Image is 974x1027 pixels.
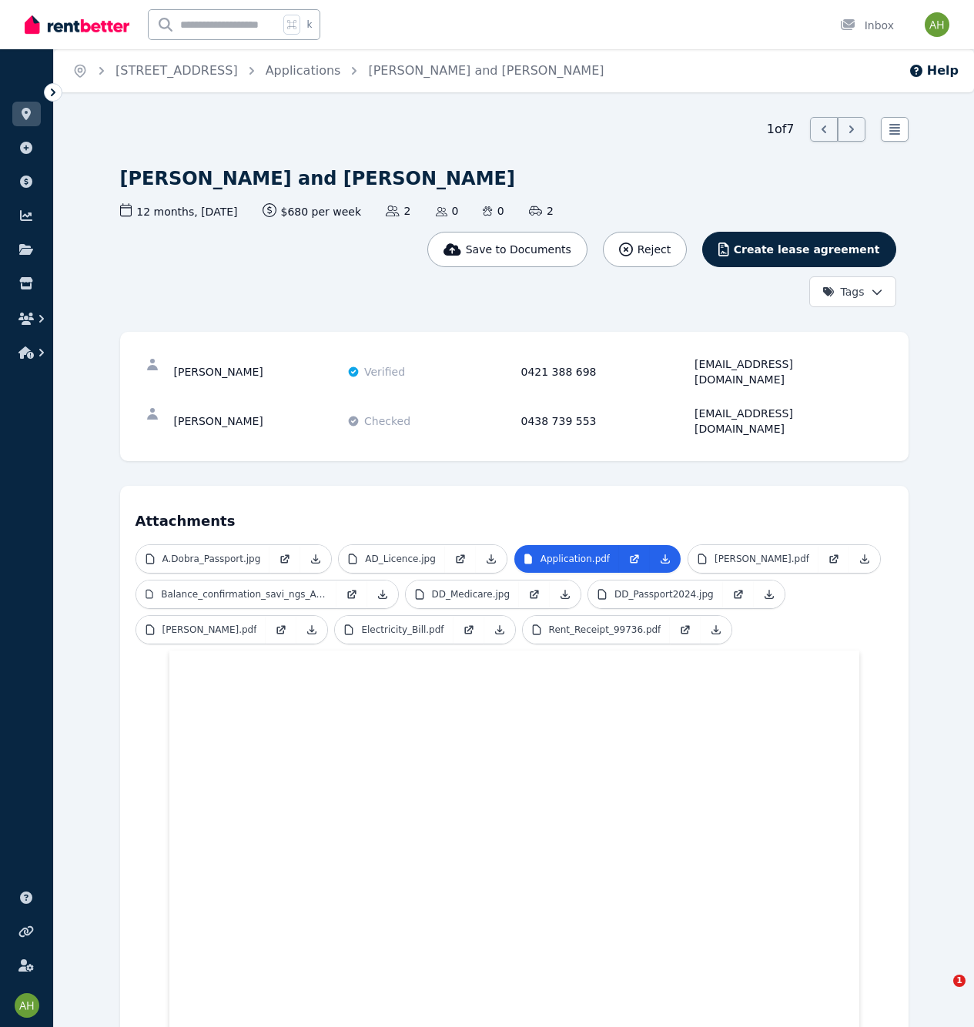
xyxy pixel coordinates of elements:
img: RentBetter [25,13,129,36]
button: Help [909,62,959,80]
p: Application.pdf [541,553,610,565]
a: DD_Medicare.jpg [406,580,520,608]
a: Download Attachment [296,616,327,644]
a: DD_Passport2024.jpg [588,580,723,608]
a: Electricity_Bill.pdf [335,616,453,644]
span: Save to Documents [466,242,571,257]
p: DD_Medicare.jpg [432,588,510,600]
h4: Attachments [136,501,893,532]
a: A.Dobra_Passport.jpg [136,545,270,573]
img: Alan Heywood [15,993,39,1018]
a: Download Attachment [754,580,785,608]
span: Create lease agreement [734,242,880,257]
span: $680 per week [263,203,362,219]
a: Application.pdf [514,545,619,573]
h1: [PERSON_NAME] and [PERSON_NAME] [120,166,515,191]
button: Reject [603,232,687,267]
a: Open in new Tab [519,580,550,608]
a: [PERSON_NAME].pdf [688,545,818,573]
a: Download Attachment [300,545,331,573]
a: Open in new Tab [670,616,701,644]
a: Download Attachment [367,580,398,608]
a: Applications [266,63,341,78]
div: 0438 739 553 [521,406,691,437]
span: Reject [638,242,671,257]
a: Open in new Tab [619,545,650,573]
span: 12 months , [DATE] [120,203,238,219]
div: 0421 388 698 [521,356,691,387]
img: Alan Heywood [925,12,949,37]
a: Rent_Receipt_99736.pdf [523,616,671,644]
a: Download Attachment [484,616,515,644]
span: 2 [529,203,554,219]
span: Tags [822,284,865,299]
a: Download Attachment [476,545,507,573]
span: ORGANISE [12,85,61,95]
iframe: Intercom live chat [922,975,959,1012]
p: AD_Licence.jpg [365,553,435,565]
span: Verified [364,364,405,380]
a: Open in new Tab [723,580,754,608]
a: Download Attachment [849,545,880,573]
a: [PERSON_NAME] and [PERSON_NAME] [368,63,604,78]
a: [STREET_ADDRESS] [115,63,238,78]
a: Download Attachment [701,616,731,644]
a: Balance_confirmation_savi_ngs_AC.pdf [136,580,336,608]
a: Open in new Tab [269,545,300,573]
div: [EMAIL_ADDRESS][DOMAIN_NAME] [695,406,864,437]
a: [PERSON_NAME].pdf [136,616,266,644]
a: AD_Licence.jpg [339,545,444,573]
span: 0 [436,203,459,219]
p: Electricity_Bill.pdf [361,624,443,636]
span: 1 of 7 [767,120,795,139]
span: Checked [364,413,410,429]
span: 0 [483,203,504,219]
span: 2 [386,203,410,219]
a: Download Attachment [550,580,581,608]
nav: Breadcrumb [54,49,622,92]
a: Open in new Tab [818,545,849,573]
p: DD_Passport2024.jpg [614,588,714,600]
button: Create lease agreement [702,232,895,267]
button: Save to Documents [427,232,587,267]
a: Download Attachment [650,545,681,573]
div: [PERSON_NAME] [174,356,343,387]
a: Open in new Tab [336,580,367,608]
p: [PERSON_NAME].pdf [162,624,257,636]
p: Balance_confirmation_savi_ngs_AC.pdf [161,588,326,600]
a: Open in new Tab [445,545,476,573]
p: A.Dobra_Passport.jpg [162,553,261,565]
p: [PERSON_NAME].pdf [715,553,809,565]
span: k [306,18,312,31]
div: Inbox [840,18,894,33]
a: Open in new Tab [454,616,484,644]
span: 1 [953,975,966,987]
a: Open in new Tab [266,616,296,644]
p: Rent_Receipt_99736.pdf [549,624,661,636]
div: [EMAIL_ADDRESS][DOMAIN_NAME] [695,356,864,387]
div: [PERSON_NAME] [174,406,343,437]
button: Tags [809,276,896,307]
